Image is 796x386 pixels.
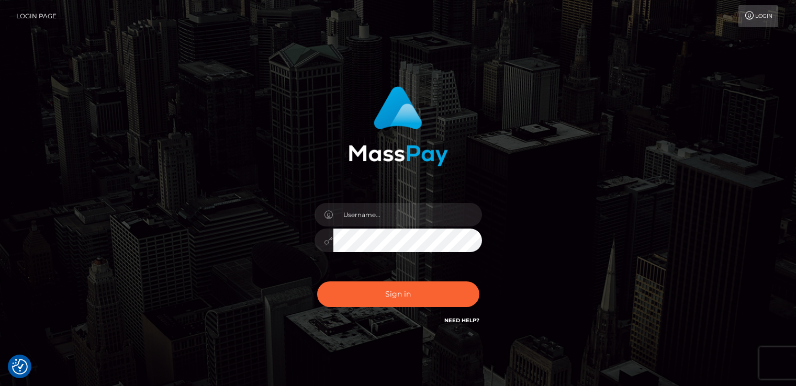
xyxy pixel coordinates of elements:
a: Need Help? [444,317,479,324]
button: Sign in [317,281,479,307]
a: Login Page [16,5,57,27]
button: Consent Preferences [12,359,28,374]
img: MassPay Login [349,86,448,166]
input: Username... [333,203,482,226]
a: Login [738,5,778,27]
img: Revisit consent button [12,359,28,374]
